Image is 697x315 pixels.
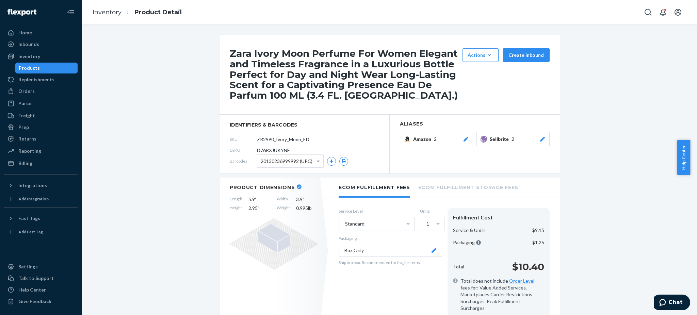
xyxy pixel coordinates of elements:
button: Close Navigation [64,5,78,19]
div: Add Fast Tag [18,229,43,235]
a: Reporting [4,146,78,156]
input: Standard [344,220,345,227]
div: Freight [18,112,35,119]
a: Add Integration [4,194,78,204]
span: " [258,205,259,211]
span: 20130236999992 (UPC) [261,155,312,167]
div: Home [18,29,32,36]
button: Talk to Support [4,273,78,284]
a: Products [15,63,78,73]
a: Home [4,27,78,38]
button: Integrations [4,180,78,191]
a: Settings [4,261,78,272]
div: Standard [345,220,364,227]
img: Flexport logo [7,9,36,16]
div: Orders [18,88,35,95]
div: Fast Tags [18,215,40,222]
h1: Zara Ivory Moon Perfume For Women Elegant and Timeless Fragrance in a Luxurious Bottle Perfect fo... [230,48,459,101]
div: Prep [18,124,29,131]
div: Parcel [18,100,33,107]
div: Talk to Support [18,275,54,282]
span: 2.95 [248,205,271,212]
a: Inbounds [4,39,78,50]
span: D76RXJUKYNF [257,147,290,154]
span: Length [230,196,242,203]
button: Open notifications [656,5,670,19]
span: 2 [512,136,514,143]
div: Fulfillment Cost [453,214,544,221]
button: Actions [463,48,499,62]
button: Open Search Box [641,5,655,19]
label: Service Level [339,208,415,214]
button: Open account menu [671,5,685,19]
a: Parcel [4,98,78,109]
span: 2 [434,136,437,143]
button: Create inbound [503,48,550,62]
a: Billing [4,158,78,169]
button: Sellbrite2 [476,132,550,146]
span: Sellbrite [490,136,512,143]
a: Replenishments [4,74,78,85]
span: 5.9 [248,196,271,203]
p: $1.25 [532,239,544,246]
div: Settings [18,263,38,270]
button: Help Center [677,140,690,175]
div: Replenishments [18,76,54,83]
p: Packaging [339,235,442,241]
span: Weight [277,205,290,212]
h2: Product Dimensions [230,184,295,190]
span: Barcodes [230,158,257,164]
iframe: Opens a widget where you can chat to one of our agents [654,295,690,312]
div: Integrations [18,182,47,189]
li: Ecom Fulfillment Storage Fees [418,178,518,196]
div: Returns [18,135,36,142]
button: Box Only [339,244,442,257]
button: Amazon2 [400,132,473,146]
p: Total [453,263,464,270]
span: Total does not include fees for: Value Added Services, Marketplaces Carrier Restrictions Surcharg... [460,278,544,312]
span: Height [230,205,242,212]
a: Inventory [4,51,78,62]
div: Products [19,65,40,71]
p: $10.40 [512,260,544,273]
a: Product Detail [134,9,182,16]
a: Returns [4,133,78,144]
a: Order Level [509,278,534,284]
a: Freight [4,110,78,121]
a: Prep [4,122,78,133]
button: Fast Tags [4,213,78,224]
a: Add Fast Tag [4,227,78,237]
div: Inventory [18,53,40,60]
p: Ship in a box. Recommended for fragile items. [339,260,442,265]
span: " [255,196,257,202]
label: Units [420,208,442,214]
div: Billing [18,160,32,167]
p: Service & Units [453,227,486,234]
span: " [303,196,304,202]
span: 0.995 lb [296,205,318,212]
span: identifiers & barcodes [230,121,379,128]
button: Give Feedback [4,296,78,307]
a: Inventory [93,9,121,16]
a: Help Center [4,284,78,295]
a: Orders [4,86,78,97]
div: Add Integration [18,196,49,202]
div: 1 [426,220,429,227]
li: Ecom Fulfillment Fees [339,178,410,198]
p: Packaging [453,239,481,246]
p: $9.15 [532,227,544,234]
div: Actions [468,52,493,59]
span: DSKU [230,147,257,153]
div: Help Center [18,286,46,293]
span: 3.9 [296,196,318,203]
h2: Aliases [400,121,550,127]
span: SKU [230,136,257,142]
div: Give Feedback [18,298,51,305]
span: Amazon [413,136,434,143]
ol: breadcrumbs [87,2,187,22]
div: Inbounds [18,41,39,48]
span: Width [277,196,290,203]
